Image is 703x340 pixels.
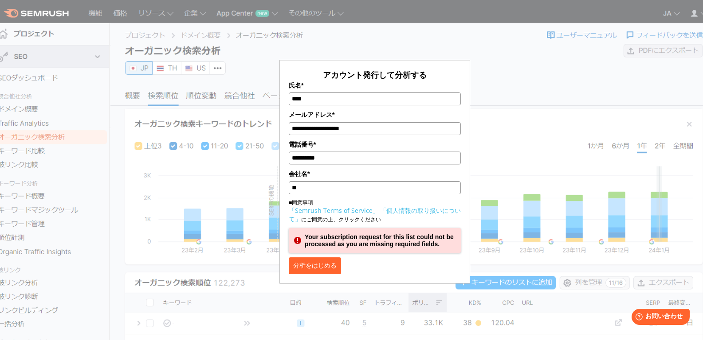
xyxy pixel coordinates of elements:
p: ■同意事項 にご同意の上、クリックください [289,199,461,224]
button: 分析をはじめる [289,257,341,274]
label: 電話番号* [289,140,461,149]
iframe: Help widget launcher [624,305,693,330]
div: Your subscription request for this list could not be processed as you are missing required fields. [289,228,461,253]
label: メールアドレス* [289,110,461,120]
a: 「Semrush Terms of Service」 [289,206,379,215]
span: アカウント発行して分析する [323,69,427,80]
a: 「個人情報の取り扱いについて」 [289,206,461,223]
